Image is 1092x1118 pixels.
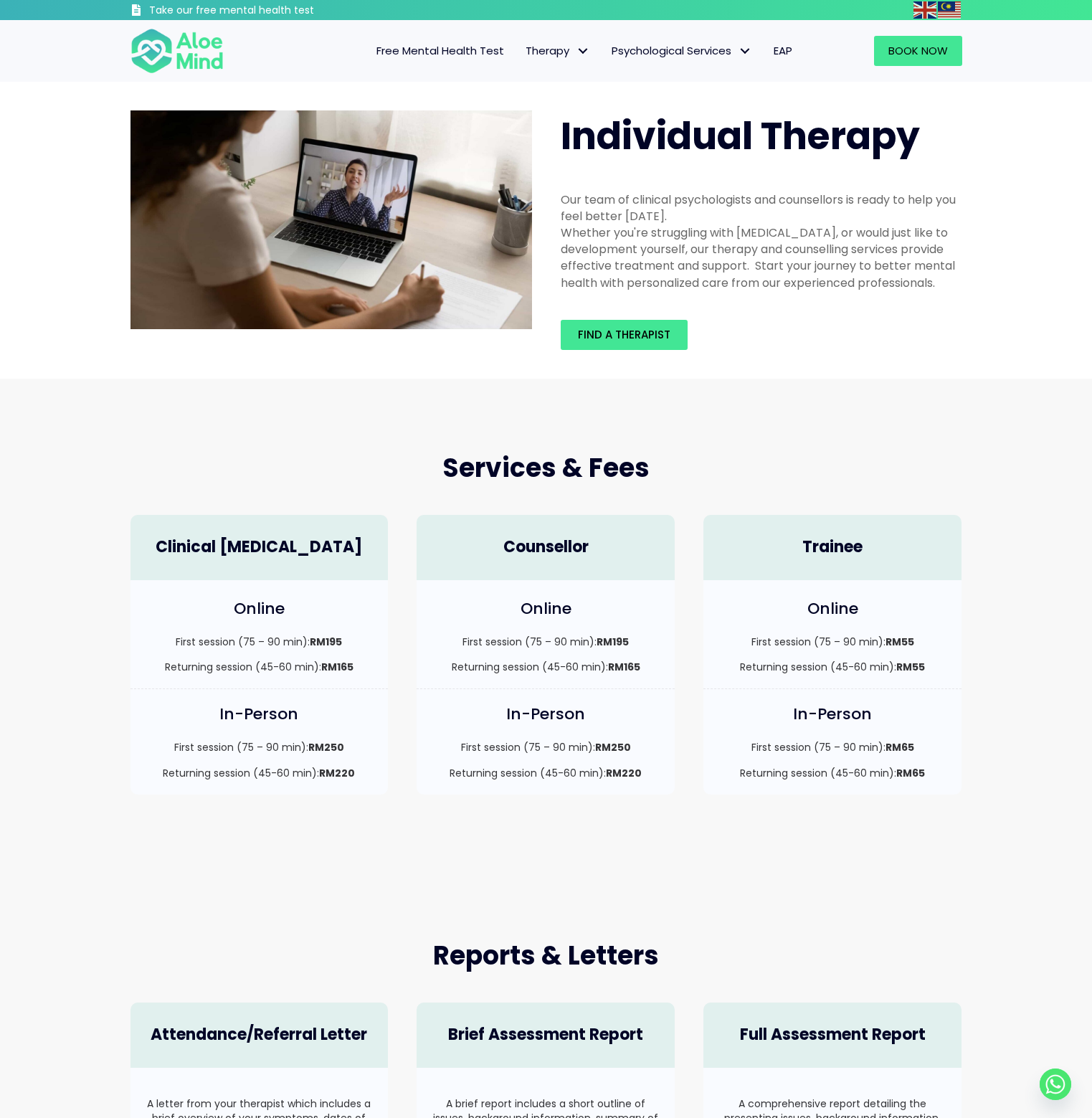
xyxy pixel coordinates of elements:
[145,536,374,559] h4: Clinical [MEDICAL_DATA]
[718,635,947,649] p: First session (75 – 90 min):
[578,327,670,342] span: Find a therapist
[431,598,660,620] h4: Online
[242,36,803,66] nav: Menu
[376,43,504,58] span: Free Mental Health Test
[145,635,374,649] p: First session (75 – 90 min):
[431,536,660,559] h4: Counsellor
[763,36,803,66] a: EAP
[431,704,660,726] h4: In-Person
[145,740,374,754] p: First session (75 – 90 min):
[886,635,914,649] strong: RM55
[938,1,962,18] a: Malay
[597,635,629,649] strong: RM195
[913,1,936,19] img: en
[608,660,640,674] strong: RM165
[606,766,642,780] strong: RM220
[938,1,961,19] img: ms
[145,598,374,620] h4: Online
[319,766,355,780] strong: RM220
[774,43,792,58] span: EAP
[718,536,947,559] h4: Trainee
[442,450,650,486] span: Services & Fees
[612,43,752,58] span: Psychological Services
[896,766,925,780] strong: RM65
[433,937,659,974] span: Reports & Letters
[561,320,688,350] a: Find a therapist
[310,635,342,649] strong: RM195
[431,1024,660,1046] h4: Brief Assessment Report
[145,766,374,780] p: Returning session (45-60 min):
[431,660,660,674] p: Returning session (45-60 min):
[718,660,947,674] p: Returning session (45-60 min):
[366,36,515,66] a: Free Mental Health Test
[431,766,660,780] p: Returning session (45-60 min):
[601,36,763,66] a: Psychological ServicesPsychological Services: submenu
[431,740,660,754] p: First session (75 – 90 min):
[561,110,920,162] span: Individual Therapy
[526,43,590,58] span: Therapy
[431,635,660,649] p: First session (75 – 90 min):
[149,4,391,18] h3: Take our free mental health test
[321,660,353,674] strong: RM165
[718,740,947,754] p: First session (75 – 90 min):
[130,110,532,330] img: Therapy online individual
[145,660,374,674] p: Returning session (45-60 min):
[896,660,925,674] strong: RM55
[913,1,938,18] a: English
[130,4,391,20] a: Take our free mental health test
[145,704,374,726] h4: In-Person
[718,598,947,620] h4: Online
[145,1024,374,1046] h4: Attendance/Referral Letter
[515,36,601,66] a: TherapyTherapy: submenu
[308,740,344,754] strong: RM250
[561,224,962,291] div: Whether you're struggling with [MEDICAL_DATA], or would just like to development yourself, our th...
[888,43,948,58] span: Book Now
[874,36,962,66] a: Book Now
[886,740,914,754] strong: RM65
[718,1024,947,1046] h4: Full Assessment Report
[718,766,947,780] p: Returning session (45-60 min):
[573,41,594,62] span: Therapy: submenu
[1040,1069,1071,1100] a: Whatsapp
[595,740,631,754] strong: RM250
[735,41,756,62] span: Psychological Services: submenu
[561,191,962,224] div: Our team of clinical psychologists and counsellors is ready to help you feel better [DATE].
[130,27,224,75] img: Aloe mind Logo
[718,704,947,726] h4: In-Person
